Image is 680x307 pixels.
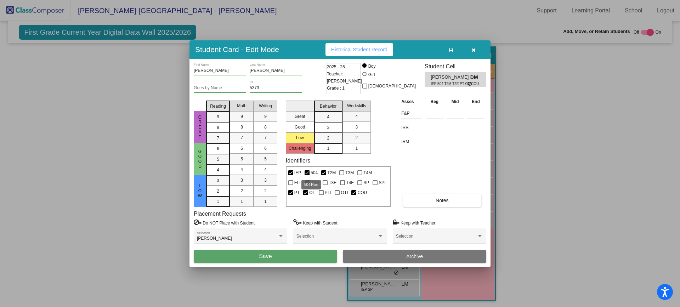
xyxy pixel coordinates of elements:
span: DM [470,74,480,81]
label: = Keep with Teacher: [393,219,437,226]
span: 2 [264,188,267,194]
span: COU [357,188,367,197]
span: 3 [355,124,358,130]
span: OTI [341,188,348,197]
span: T3M [345,169,354,177]
label: Identifiers [286,157,310,164]
input: Enter ID [250,86,302,91]
span: Reading [210,103,226,109]
span: PTI [325,188,331,197]
span: Notes [436,198,449,203]
span: 6 [264,145,267,152]
span: 4 [240,166,243,173]
span: 4 [217,167,219,173]
span: T2E [311,178,319,187]
span: 9 [217,114,219,120]
span: T3E [329,178,336,187]
div: Boy [368,63,376,69]
span: 7 [264,135,267,141]
span: 6 [217,146,219,152]
span: 5 [264,156,267,162]
span: 8 [264,124,267,130]
span: Good [197,149,203,169]
span: Workskills [347,103,366,109]
label: Placement Requests [194,210,246,217]
span: 1 [355,145,358,152]
span: 8 [217,124,219,131]
th: End [465,98,486,106]
span: 5 [217,156,219,163]
button: Save [194,250,337,263]
th: Asses [399,98,424,106]
span: [PERSON_NAME] [431,74,470,81]
span: OT [309,188,315,197]
span: Save [259,253,272,259]
span: 5 [240,156,243,162]
span: ELL [294,178,302,187]
input: assessment [401,122,422,133]
span: 2 [327,135,329,141]
th: Mid [445,98,465,106]
span: 4 [264,166,267,173]
span: IEP 504 T2M T2E PT OT COU [431,81,467,86]
span: 6 [240,145,243,152]
span: 2 [217,188,219,194]
label: = Do NOT Place with Student: [194,219,256,226]
span: 7 [217,135,219,141]
span: Great [197,115,203,140]
span: T4E [346,178,354,187]
th: Beg [424,98,445,106]
span: 2 [240,188,243,194]
span: Writing [259,103,272,109]
span: 7 [240,135,243,141]
input: assessment [401,108,422,119]
span: SPI [379,178,385,187]
span: Archive [406,254,423,259]
span: [PERSON_NAME] [197,236,232,241]
label: = Keep with Student: [293,219,339,226]
span: 1 [217,198,219,205]
input: assessment [401,136,422,147]
span: Teacher: [PERSON_NAME] [327,70,362,85]
input: goes by name [194,86,246,91]
span: IEP [294,169,301,177]
span: 9 [264,113,267,120]
span: Historical Student Record [331,47,387,52]
button: Archive [343,250,486,263]
span: 2 [355,135,358,141]
span: 1 [327,145,329,152]
h3: Student Cell [425,63,486,70]
span: 8 [240,124,243,130]
span: T2M [327,169,336,177]
span: Math [237,103,246,109]
span: 3 [240,177,243,183]
span: 4 [327,114,329,120]
span: 1 [240,198,243,205]
div: Girl [368,72,375,78]
span: 1 [264,198,267,205]
span: 4 [355,113,358,120]
span: 504 [311,169,318,177]
span: SP [363,178,369,187]
span: Low [197,183,203,198]
span: 9 [240,113,243,120]
span: [DEMOGRAPHIC_DATA] [368,82,416,90]
h3: Student Card - Edit Mode [195,45,279,54]
span: 2025 - 26 [327,63,345,70]
button: Notes [403,194,481,207]
button: Historical Student Record [325,43,393,56]
span: Behavior [320,103,336,109]
span: T4M [363,169,372,177]
span: 3 [264,177,267,183]
span: Grade : 1 [327,85,345,92]
span: 3 [217,177,219,184]
span: PT [294,188,300,197]
span: 3 [327,124,329,131]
